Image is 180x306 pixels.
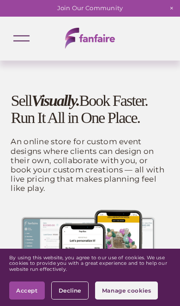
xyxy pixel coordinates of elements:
[102,287,151,294] span: Manage cookies
[51,282,89,300] button: Decline
[11,137,169,193] p: An online store for custom event designs where clients can design on their own, collaborate with ...
[11,92,169,126] h1: Sell Book Faster. Run It All in One Place.
[59,287,81,294] span: Decline
[9,282,45,300] button: Accept
[9,255,171,273] p: By using this website, you agree to our use of cookies. We use cookies to provide you with a grea...
[95,282,158,300] button: Manage cookies
[31,92,79,109] em: Visually.
[16,287,38,294] span: Accept
[65,28,115,49] img: fanfaire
